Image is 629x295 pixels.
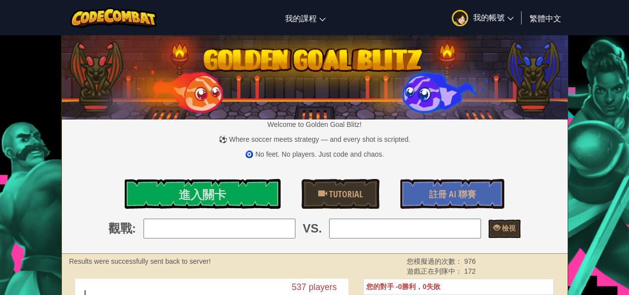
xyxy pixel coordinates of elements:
[363,279,554,295] th: 0 0
[327,188,363,200] span: Tutorial
[500,223,516,233] span: 檢視
[447,2,519,33] a: 我的帳號
[62,31,568,119] img: Golden Goal
[452,10,468,26] img: avatar
[402,283,423,291] span: 勝利，
[291,283,337,293] text: 537 players
[473,12,514,22] span: 我的帳號
[301,179,380,209] a: Tutorial
[400,179,504,209] a: 註冊 AI 聯賽
[303,220,322,237] span: VS.
[280,4,331,31] a: 我的課程
[285,13,317,23] span: 我的課程
[427,283,440,291] span: 失敗
[525,4,566,31] a: 繁體中文
[464,267,476,275] span: 172
[407,257,464,265] span: 您模擬過的次數：
[429,188,476,200] span: 註冊 AI 聯賽
[62,149,568,159] p: 🧿 No feet. No players. Just code and chaos.
[62,119,568,129] p: Welcome to Golden Goal Blitz!
[179,186,226,202] span: 進入關卡
[380,283,398,291] span: 對手 -
[108,220,132,237] span: 觀戰
[69,257,211,265] strong: Results were successfully sent back to server!
[464,257,476,265] span: 976
[62,134,568,144] p: ⚽ Where soccer meets strategy — and every shot is scripted.
[70,7,157,28] img: CodeCombat logo
[366,283,380,291] span: 您的
[407,267,464,275] span: 遊戲正在列隊中：
[530,13,561,23] span: 繁體中文
[132,220,136,237] span: :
